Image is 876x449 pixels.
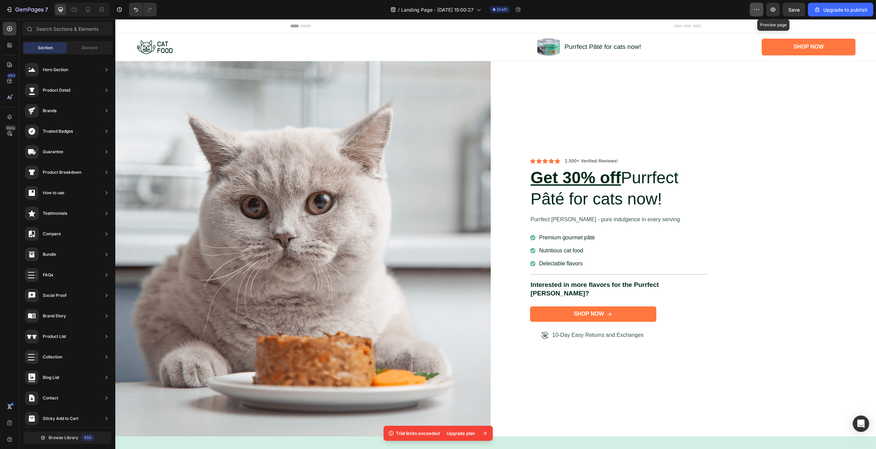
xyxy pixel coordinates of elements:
[853,415,869,432] div: Open Intercom Messenger
[396,430,440,437] p: Trial limits exceeded
[43,292,67,299] div: Social Proof
[646,19,740,36] a: Shop Now
[43,148,63,155] div: Guarantee
[398,6,400,13] span: /
[24,432,111,444] button: Browse Library450
[5,125,16,131] div: Beta
[788,7,800,13] span: Save
[415,287,541,303] a: Shop Now
[459,291,489,299] div: Shop Now
[497,6,507,13] span: Draft
[43,230,61,237] div: Compare
[449,24,526,32] p: Purrfect Pâté for cats now!
[43,210,67,217] div: Testimonials
[783,3,805,16] button: Save
[43,313,66,319] div: Brand Story
[424,214,480,223] p: Premium gourmet pâté
[43,374,59,381] div: Blog List
[81,434,94,441] div: 450
[415,149,506,168] u: Get 30% off
[814,6,867,13] div: Upgrade to publish
[43,251,56,258] div: Bundle
[678,24,709,31] div: Shop Now
[115,19,876,449] iframe: Design area
[38,45,53,51] span: Section
[43,169,81,176] div: Product Breakdown
[422,19,445,37] img: gempages_432750572815254551-360a8916-51c8-4454-840f-f8b323cc3f21.png
[43,272,53,278] div: FAQs
[43,395,58,401] div: Contact
[450,138,503,145] p: 2,500+ Verified Reviews!
[43,415,78,422] div: Sticky Add to Cart
[424,240,480,249] p: Delectable flavors
[43,87,70,94] div: Product Detail
[415,261,592,279] h2: Interested in more flavors for the Purrfect [PERSON_NAME]?
[43,66,68,73] div: Hero Section
[22,22,113,36] input: Search Sections & Elements
[401,6,474,13] span: Landing Page - [DATE] 15:00:27
[45,5,48,14] p: 7
[43,333,66,340] div: Product List
[442,428,479,438] div: Upgrade plan
[43,128,73,135] div: Trusted Badges
[424,227,480,236] p: Nutritious cat food
[49,435,78,441] span: Browse Library
[437,312,528,320] p: 10-Day Easy Returns and Exchanges
[415,196,591,204] p: Purrfect [PERSON_NAME] - pure indulgence in every serving
[129,3,157,16] div: Undo/Redo
[808,3,873,16] button: Upgrade to publish
[82,45,98,51] span: Element
[43,354,62,360] div: Collection
[415,147,592,192] h1: Purrfect Pâté for cats now!
[43,107,56,114] div: Brands
[3,3,51,16] button: 7
[43,189,64,196] div: How to use
[7,73,16,78] div: 450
